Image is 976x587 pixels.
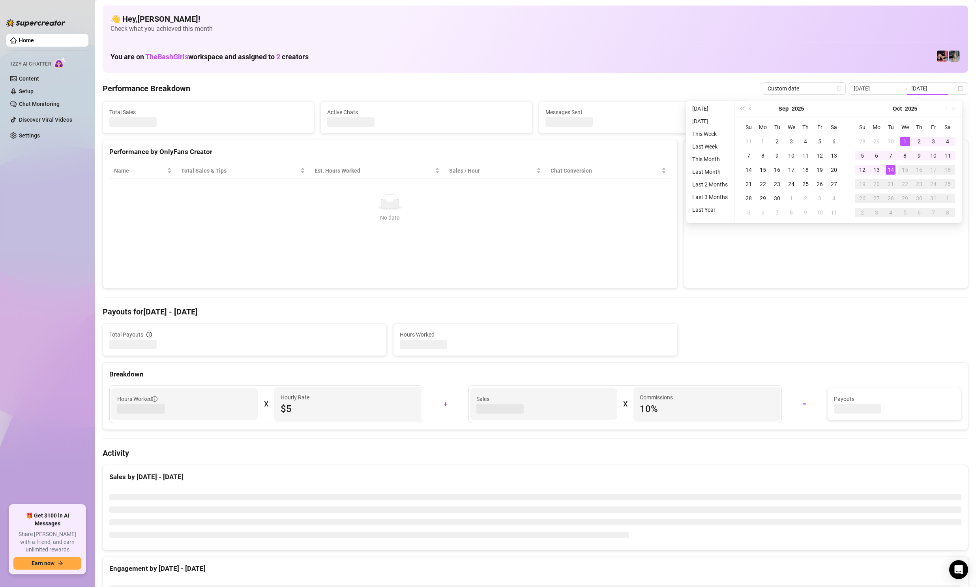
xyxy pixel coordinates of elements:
span: to [902,85,908,92]
a: Content [19,75,39,82]
h4: Activity [103,448,968,459]
div: No data [117,213,663,222]
span: Messages Sent [545,108,744,117]
img: AI Chatter [54,57,66,69]
span: Sales / Hour [449,166,535,175]
span: Izzy AI Chatter [11,60,51,68]
span: Total Payouts [109,330,143,339]
div: Sales by OnlyFans Creator [691,147,961,157]
img: logo-BBDzfeDw.svg [6,19,66,27]
div: = [787,398,822,410]
div: + [428,398,464,410]
span: TheBashGirls [145,53,188,61]
span: Sales [476,395,611,403]
span: Hours Worked [117,395,157,403]
div: Engagement by [DATE] - [DATE] [109,563,961,574]
a: Setup [19,88,34,94]
span: info-circle [146,332,152,337]
span: Hours Worked [400,330,671,339]
span: arrow-right [58,561,63,566]
span: calendar [837,86,841,91]
a: Home [19,37,34,43]
th: Sales / Hour [444,163,546,179]
span: Active Chats [327,108,525,117]
input: Start date [854,84,899,93]
div: Open Intercom Messenger [949,560,968,579]
button: Earn nowarrow-right [13,557,81,570]
input: End date [911,84,956,93]
h4: Performance Breakdown [103,83,190,94]
h4: Payouts for [DATE] - [DATE] [103,306,968,317]
span: Name [114,166,165,175]
span: Earn now [32,560,54,566]
article: Hourly Rate [281,393,309,402]
a: Settings [19,132,40,139]
div: Sales by [DATE] - [DATE] [109,472,961,482]
a: Discover Viral Videos [19,117,72,123]
span: $5 [281,403,415,415]
div: Est. Hours Worked [315,166,433,175]
span: 🎁 Get $100 in AI Messages [13,512,81,527]
span: Chat Conversion [551,166,659,175]
span: Custom date [768,83,841,94]
div: X [264,398,268,410]
span: 10 % [640,403,774,415]
th: Chat Conversion [546,163,671,179]
span: Check what you achieved this month [111,24,960,33]
h1: You are on workspace and assigned to creators [111,53,309,61]
span: Share [PERSON_NAME] with a friend, and earn unlimited rewards [13,531,81,554]
span: 2 [276,53,280,61]
span: swap-right [902,85,908,92]
div: Performance by OnlyFans Creator [109,147,671,157]
a: Chat Monitoring [19,101,60,107]
article: Commissions [640,393,673,402]
img: Brenda [949,51,960,62]
div: Breakdown [109,369,961,380]
div: X [623,398,627,410]
th: Name [109,163,176,179]
img: Jacky [937,51,948,62]
th: Total Sales & Tips [176,163,310,179]
span: info-circle [152,396,157,402]
h4: 👋 Hey, [PERSON_NAME] ! [111,13,960,24]
span: Payouts [834,395,955,403]
span: Total Sales & Tips [181,166,299,175]
span: Total Sales [109,108,307,117]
